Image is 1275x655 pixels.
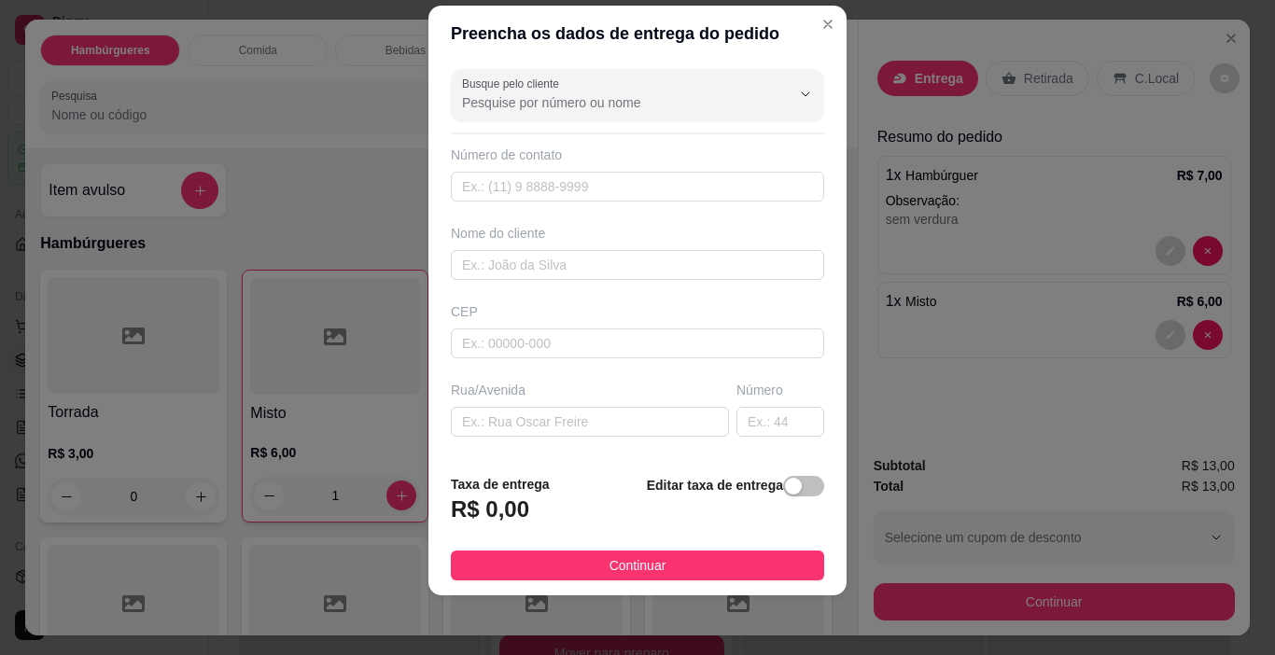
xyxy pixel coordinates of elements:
div: Nome do cliente [451,224,824,243]
input: Ex.: Rua Oscar Freire [451,407,729,437]
input: Ex.: 00000-000 [451,328,824,358]
input: Ex.: 44 [736,407,824,437]
button: Continuar [451,550,824,580]
header: Preencha os dados de entrega do pedido [428,6,847,62]
div: Rua/Avenida [451,381,729,399]
h3: R$ 0,00 [451,495,529,524]
input: Busque pelo cliente [462,93,761,112]
strong: Editar taxa de entrega [647,478,783,493]
div: Número de contato [451,146,824,164]
strong: Taxa de entrega [451,477,550,492]
span: Continuar [609,555,666,576]
button: Close [813,9,843,39]
input: Ex.: (11) 9 8888-9999 [451,172,824,202]
div: Número [736,381,824,399]
div: CEP [451,302,824,321]
input: Ex.: João da Silva [451,250,824,280]
label: Busque pelo cliente [462,76,566,91]
button: Show suggestions [791,79,820,109]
